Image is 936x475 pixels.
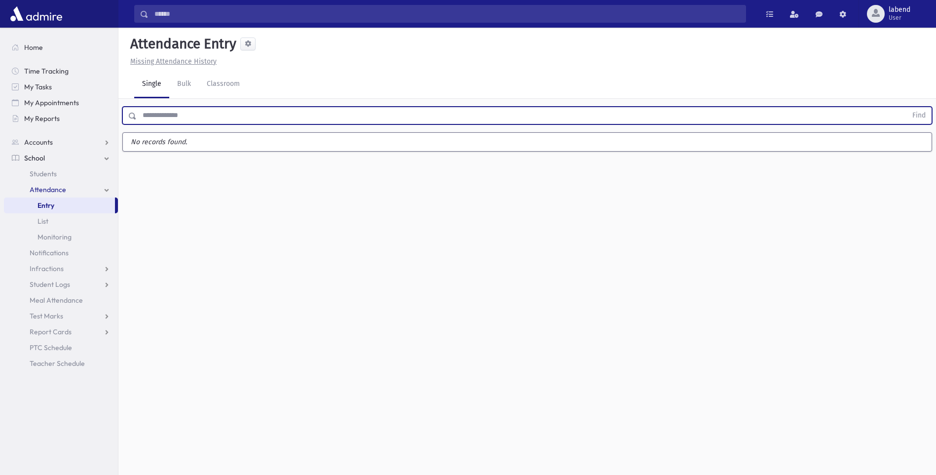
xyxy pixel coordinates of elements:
[30,280,70,289] span: Student Logs
[4,79,118,95] a: My Tasks
[8,4,65,24] img: AdmirePro
[123,133,932,151] label: No records found.
[30,327,72,336] span: Report Cards
[4,245,118,261] a: Notifications
[4,150,118,166] a: School
[149,5,746,23] input: Search
[4,63,118,79] a: Time Tracking
[24,67,69,76] span: Time Tracking
[4,198,115,213] a: Entry
[4,182,118,198] a: Attendance
[126,36,236,52] h5: Attendance Entry
[24,154,45,162] span: School
[30,359,85,368] span: Teacher Schedule
[37,217,48,226] span: List
[30,185,66,194] span: Attendance
[24,138,53,147] span: Accounts
[169,71,199,98] a: Bulk
[130,57,217,66] u: Missing Attendance History
[199,71,248,98] a: Classroom
[134,71,169,98] a: Single
[4,166,118,182] a: Students
[889,14,910,22] span: User
[4,40,118,55] a: Home
[4,356,118,371] a: Teacher Schedule
[30,169,57,178] span: Students
[4,261,118,277] a: Infractions
[4,134,118,150] a: Accounts
[4,277,118,292] a: Student Logs
[4,308,118,324] a: Test Marks
[24,114,60,123] span: My Reports
[4,340,118,356] a: PTC Schedule
[30,312,63,320] span: Test Marks
[37,233,72,241] span: Monitoring
[4,324,118,340] a: Report Cards
[24,98,79,107] span: My Appointments
[30,343,72,352] span: PTC Schedule
[30,248,69,257] span: Notifications
[24,43,43,52] span: Home
[24,82,52,91] span: My Tasks
[30,296,83,305] span: Meal Attendance
[30,264,64,273] span: Infractions
[37,201,54,210] span: Entry
[4,292,118,308] a: Meal Attendance
[4,95,118,111] a: My Appointments
[4,229,118,245] a: Monitoring
[4,213,118,229] a: List
[906,107,932,124] button: Find
[126,57,217,66] a: Missing Attendance History
[889,6,910,14] span: labend
[4,111,118,126] a: My Reports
